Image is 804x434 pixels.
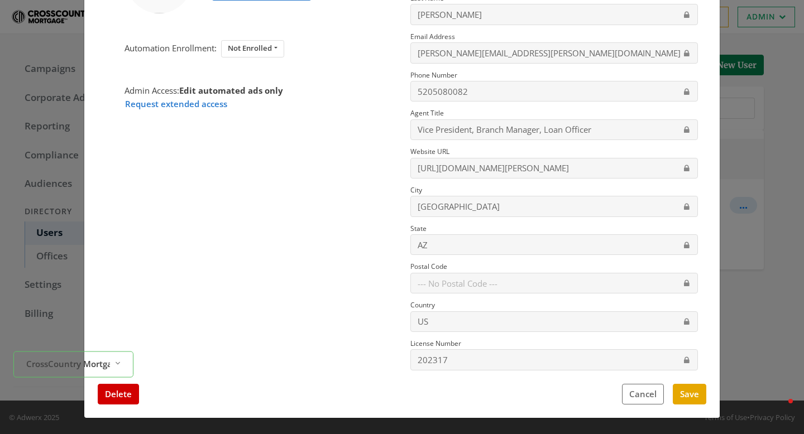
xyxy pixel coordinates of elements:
button: Not Enrolled [221,40,284,57]
input: Postal Code [410,273,698,293]
strong: Edit automated ads only [179,85,283,96]
input: License Number [410,349,698,370]
small: Website URL [410,147,449,156]
small: License Number [410,339,461,348]
input: Country [410,311,698,332]
small: Phone Number [410,70,457,80]
small: Email Address [410,32,455,41]
button: CrossCountry Mortgage [13,351,133,378]
small: Country [410,300,435,310]
small: Postal Code [410,262,447,271]
span: CrossCountry Mortgage [26,357,110,370]
input: Last Name [410,4,698,25]
input: Phone Number [410,81,698,102]
input: State [410,234,698,255]
input: Email Address [410,42,698,63]
small: City [410,185,422,195]
span: Admin Access: [125,85,283,96]
input: Agent Title [410,119,698,140]
button: Save [673,384,706,404]
button: Delete [98,384,139,404]
input: City [410,196,698,216]
button: Request extended access [125,97,228,111]
small: State [410,224,427,233]
button: Cancel [622,384,664,404]
span: Automation Enrollment: [125,42,217,54]
iframe: Intercom live chat [766,396,793,423]
input: Website URL [410,158,698,179]
small: Agent Title [410,108,444,118]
